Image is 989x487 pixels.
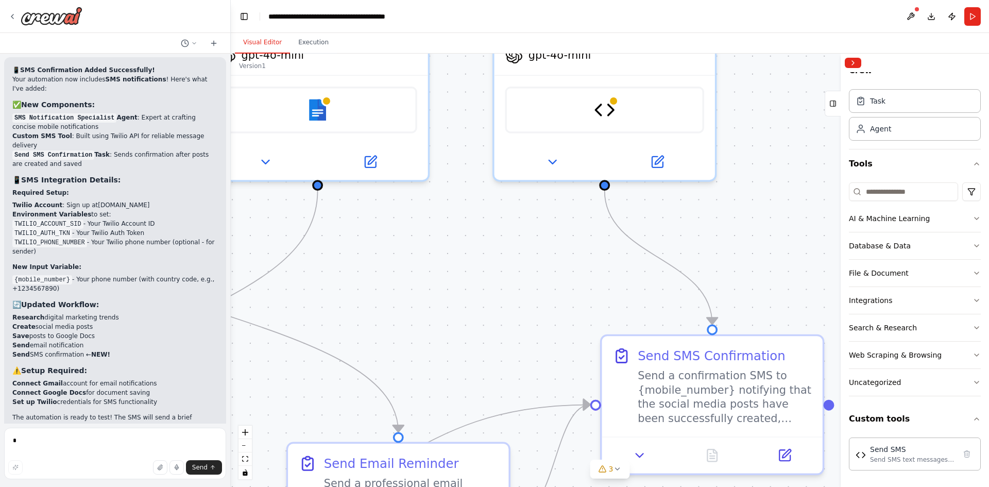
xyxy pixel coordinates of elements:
div: Version 1 [239,62,266,70]
strong: Connect Gmail [12,380,63,387]
h3: ✅ [12,99,218,110]
button: Improve this prompt [8,460,23,475]
h3: ⚠️ [12,365,218,376]
button: Upload files [153,460,167,475]
div: Database & Data [849,241,911,251]
code: TWILIO_AUTH_TKN [12,229,72,238]
button: Toggle Sidebar [837,54,845,487]
img: Send SMS [856,450,866,460]
div: Crew [849,85,981,149]
div: Uncategorized [849,377,901,388]
button: Integrations [849,287,981,314]
span: 3 [609,464,613,474]
div: Send Email Reminder [324,455,459,473]
p: Your automation now includes ! Here's what I've added: [12,75,218,93]
strong: Set up Twilio [12,398,57,406]
strong: NEW! [91,351,110,358]
strong: Required Setup: [12,189,69,196]
code: SMS Notification Specialist [12,113,116,123]
button: Visual Editor [235,32,290,54]
button: Execution [290,32,337,54]
strong: Twilio Account [12,201,62,209]
button: Uncategorized [849,369,981,396]
strong: Send [12,342,30,349]
div: Tools [849,178,981,405]
h2: 📱 [12,65,218,75]
a: [DOMAIN_NAME] [98,201,149,209]
button: Database & Data [849,232,981,259]
button: Search & Research [849,314,981,341]
li: to set: [12,210,218,256]
button: Open in side panel [319,151,421,173]
li: posts to Google Docs [12,331,218,341]
strong: SMS Integration Details: [21,176,121,184]
strong: Agent [12,114,138,121]
button: Open in side panel [754,445,815,466]
strong: SMS Confirmation Added Successfully! [20,66,155,74]
li: for document saving [12,388,218,397]
li: - Your Twilio phone number (optional - for sender) [12,238,218,256]
h3: 🔄 [12,299,218,310]
button: Switch to previous chat [177,37,201,49]
strong: Send [12,351,30,358]
div: AI & Machine Learning [849,213,930,224]
li: : Sign up at [12,200,218,210]
code: {mobile_number} [12,275,72,284]
span: Send [192,463,208,472]
div: File & Document [849,268,909,278]
div: Send SMS [870,444,956,455]
div: Send SMS text messages to a phone number using Twilio REST API [870,456,956,464]
button: Click to speak your automation idea [169,460,184,475]
strong: Save [12,332,29,340]
li: : Built using Twilio API for reliable message delivery [12,131,218,150]
div: React Flow controls [238,426,252,479]
img: Google docs [307,99,329,121]
strong: New Input Variable: [12,263,81,271]
button: Open in side panel [606,151,708,173]
strong: Updated Workflow: [21,300,99,309]
g: Edge from 9664aa9b-727b-474b-83fd-d60c26d1fdf3 to e1ab4d50-e421-4738-8ae5-6ac84e7b0f40 [595,191,721,324]
strong: SMS notifications [106,76,166,83]
div: Send SMS Confirmation [638,347,786,365]
li: - Your Twilio Auth Token [12,228,218,238]
li: email notification [12,341,218,350]
strong: Task [12,151,110,158]
button: Send [186,460,222,475]
span: gpt-4o-mini [242,48,304,62]
strong: Custom SMS Tool [12,132,72,140]
div: Search & Research [849,323,917,333]
button: File & Document [849,260,981,287]
code: TWILIO_PHONE_NUMBER [12,238,87,247]
img: Logo [21,7,82,25]
li: : Expert at crafting concise mobile notifications [12,113,218,131]
button: AI & Machine Learning [849,205,981,232]
p: The automation is ready to test! The SMS will send a brief confirmation message letting you know ... [12,413,218,441]
li: credentials for SMS functionality [12,397,218,407]
div: Send a confirmation SMS to {mobile_number} notifying that the social media posts have been succes... [638,368,812,426]
button: Collapse right sidebar [845,58,861,68]
button: zoom in [238,426,252,439]
strong: Create [12,323,36,330]
button: Hide left sidebar [237,9,251,24]
div: Send SMS ConfirmationSend a confirmation SMS to {mobile_number} notifying that the social media p... [600,334,824,475]
strong: Setup Required: [21,366,87,375]
div: Agent [870,124,891,134]
span: gpt-4o-mini [528,48,591,62]
code: Send SMS Confirmation [12,150,94,160]
img: Send SMS [594,99,616,121]
code: TWILIO_ACCOUNT_SID [12,220,83,229]
li: - Your Twilio Account ID [12,219,218,228]
button: Delete tool [960,447,974,461]
div: Integrations [849,295,892,306]
li: SMS confirmation ← [12,350,218,359]
li: : Sends confirmation after posts are created and saved [12,150,218,169]
strong: Environment Variables [12,211,91,218]
nav: breadcrumb [268,11,420,22]
button: toggle interactivity [238,466,252,479]
strong: Research [12,314,44,321]
button: fit view [238,452,252,466]
button: Tools [849,149,981,178]
li: digital marketing trends [12,313,218,322]
g: Edge from 4c1db0f0-3f28-4a55-93c8-d7bd28b0aba4 to 10accb27-126a-40b8-8303-bd98e66bc519 [75,191,327,432]
div: Web Scraping & Browsing [849,350,942,360]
